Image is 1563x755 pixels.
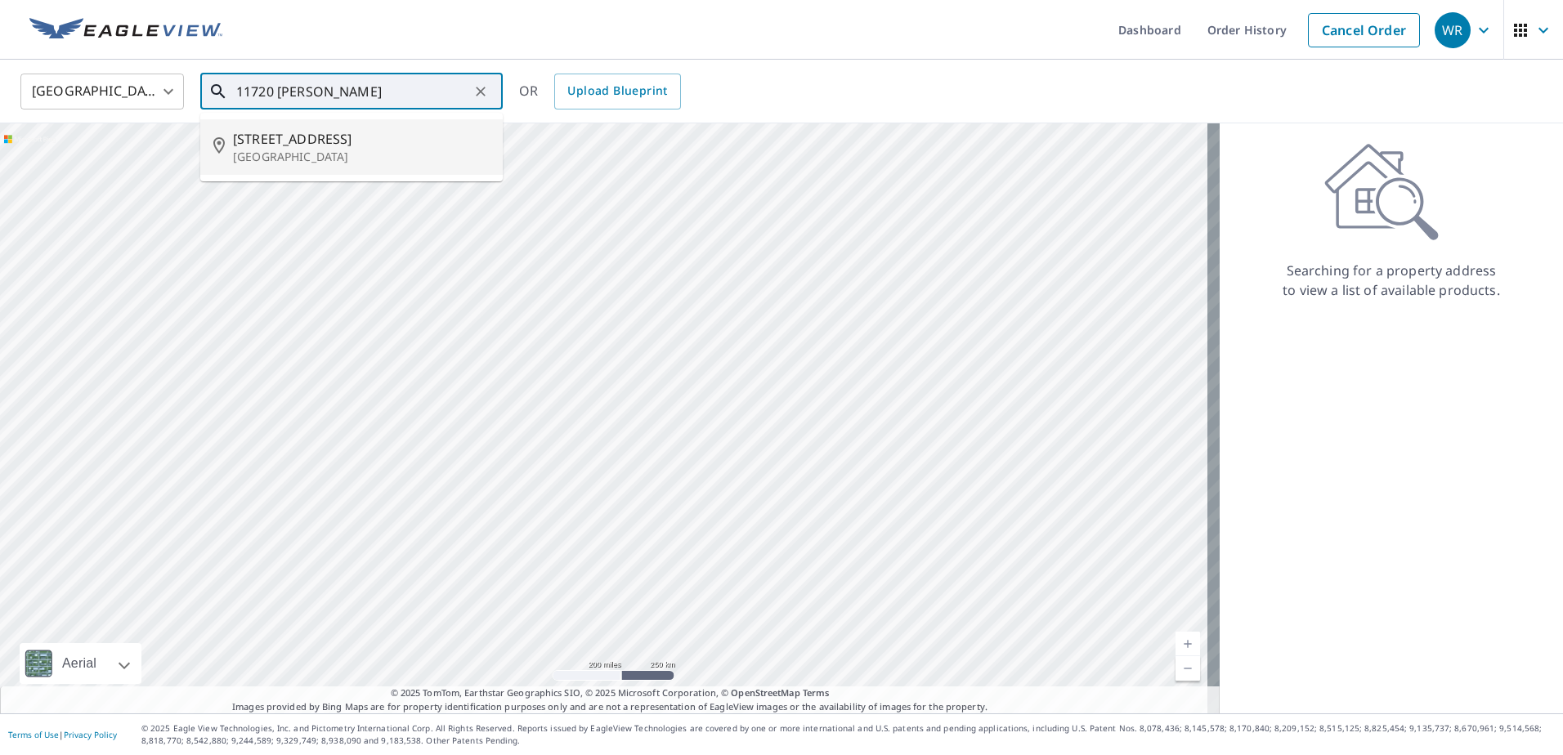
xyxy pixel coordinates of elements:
[1176,632,1200,656] a: Current Level 5, Zoom In
[8,730,117,739] p: |
[8,729,59,740] a: Terms of Use
[519,74,681,109] div: OR
[1176,656,1200,681] a: Current Level 5, Zoom Out
[64,729,117,740] a: Privacy Policy
[20,69,184,114] div: [GEOGRAPHIC_DATA]
[233,149,490,165] p: [GEOGRAPHIC_DATA]
[57,643,101,684] div: Aerial
[29,18,222,42] img: EV Logo
[1435,12,1471,48] div: WR
[554,74,680,109] a: Upload Blueprint
[469,80,492,103] button: Clear
[731,686,799,699] a: OpenStreetMap
[803,686,830,699] a: Terms
[20,643,141,684] div: Aerial
[236,69,469,114] input: Search by address or latitude-longitude
[1308,13,1420,47] a: Cancel Order
[141,722,1555,747] p: © 2025 Eagle View Technologies, Inc. and Pictometry International Corp. All Rights Reserved. Repo...
[233,129,490,149] span: [STREET_ADDRESS]
[567,81,667,101] span: Upload Blueprint
[391,686,830,700] span: © 2025 TomTom, Earthstar Geographics SIO, © 2025 Microsoft Corporation, ©
[1282,261,1501,300] p: Searching for a property address to view a list of available products.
